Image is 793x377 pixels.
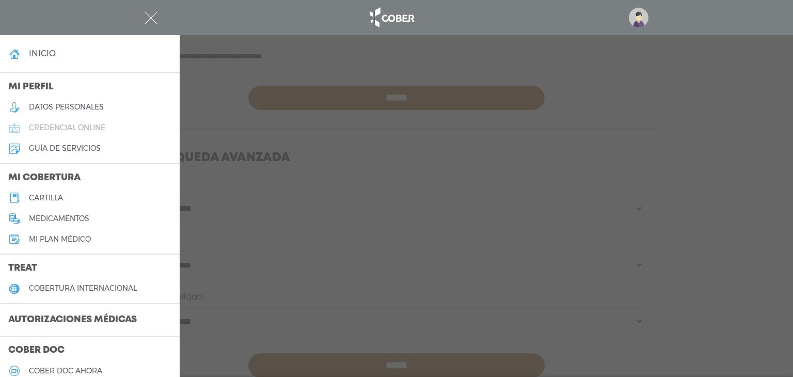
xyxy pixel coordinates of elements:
h5: cartilla [29,194,63,202]
h5: medicamentos [29,214,89,223]
h5: Cober doc ahora [29,367,102,375]
h5: cobertura internacional [29,284,137,293]
h5: guía de servicios [29,144,101,153]
h5: datos personales [29,103,104,112]
img: Cober_menu-close-white.svg [145,11,157,24]
h5: Mi plan médico [29,235,91,244]
h4: inicio [29,49,56,58]
h5: credencial online [29,123,105,132]
img: profile-placeholder.svg [629,8,648,27]
img: logo_cober_home-white.png [364,5,418,30]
